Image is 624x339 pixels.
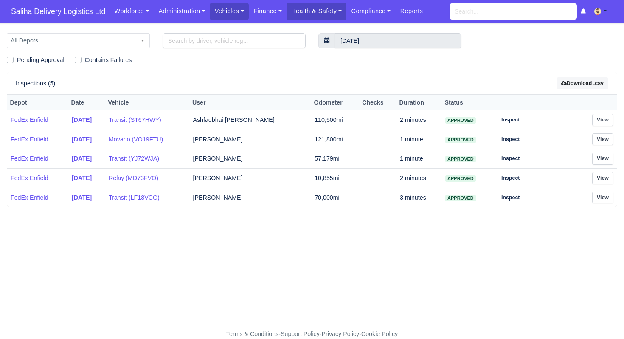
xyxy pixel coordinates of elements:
[189,130,311,149] td: [PERSON_NAME]
[105,95,189,110] th: Vehicle
[70,329,554,339] div: - - -
[592,172,613,184] a: View
[11,193,65,203] a: FedEx Enfield
[445,195,476,201] span: approved
[311,149,360,169] td: 57,179mi
[72,173,102,183] a: [DATE]
[497,114,525,126] a: Inspect
[226,331,278,337] a: Terms & Conditions
[396,169,442,188] td: 2 minutes
[11,135,65,144] a: FedEx Enfield
[287,3,347,20] a: Health & Safety
[592,153,613,165] a: View
[68,95,105,110] th: Date
[72,194,92,201] strong: [DATE]
[85,55,132,65] label: Contains Failures
[249,3,287,20] a: Finance
[361,331,398,337] a: Cookie Policy
[592,133,613,146] a: View
[154,3,210,20] a: Administration
[189,110,311,130] td: Ashfaqbhai [PERSON_NAME]
[163,33,306,48] input: Search by driver, vehicle reg...
[592,192,613,204] a: View
[311,110,360,130] td: 110,500mi
[360,95,396,110] th: Checks
[189,169,311,188] td: [PERSON_NAME]
[396,149,442,169] td: 1 minute
[109,135,186,144] a: Movano (VO19FTU)
[445,137,476,143] span: approved
[497,172,525,184] a: Inspect
[72,116,92,123] strong: [DATE]
[110,3,154,20] a: Workforce
[109,115,186,125] a: Transit (ST67HWY)
[72,155,92,162] strong: [DATE]
[497,153,525,165] a: Inspect
[557,77,608,90] button: Download .csv
[7,35,149,46] span: All Depots
[450,3,577,20] input: Search...
[445,156,476,162] span: approved
[16,80,55,87] h6: Inspections (5)
[311,95,360,110] th: Odometer
[445,117,476,124] span: approved
[11,154,65,164] a: FedEx Enfield
[72,193,102,203] a: [DATE]
[497,133,525,146] a: Inspect
[311,169,360,188] td: 10,855mi
[7,33,150,48] span: All Depots
[311,188,360,207] td: 70,000mi
[322,331,360,337] a: Privacy Policy
[17,55,65,65] label: Pending Approval
[72,135,102,144] a: [DATE]
[497,192,525,204] a: Inspect
[189,95,311,110] th: User
[189,149,311,169] td: [PERSON_NAME]
[442,95,493,110] th: Status
[72,115,102,125] a: [DATE]
[11,173,65,183] a: FedEx Enfield
[7,95,68,110] th: Depot
[109,173,186,183] a: Relay (MD73FVO)
[396,95,442,110] th: Duration
[11,115,65,125] a: FedEx Enfield
[396,188,442,207] td: 3 minutes
[396,130,442,149] td: 1 minute
[396,110,442,130] td: 2 minutes
[109,193,186,203] a: Transit (LF18VCG)
[7,3,110,20] a: Saliha Delivery Logistics Ltd
[210,3,249,20] a: Vehicles
[592,114,613,126] a: View
[72,175,92,181] strong: [DATE]
[189,188,311,207] td: [PERSON_NAME]
[395,3,427,20] a: Reports
[281,331,320,337] a: Support Policy
[311,130,360,149] td: 121,800mi
[346,3,395,20] a: Compliance
[109,154,186,164] a: Transit (YJ72WJA)
[72,154,102,164] a: [DATE]
[445,175,476,182] span: approved
[72,136,92,143] strong: [DATE]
